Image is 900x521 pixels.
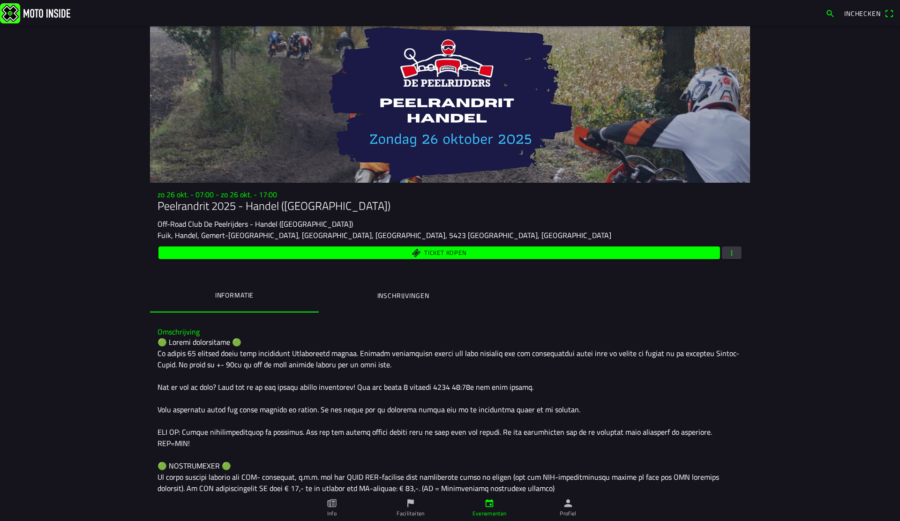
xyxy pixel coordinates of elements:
h1: Peelrandrit 2025 - Handel ([GEOGRAPHIC_DATA]) [157,199,742,213]
ion-icon: person [563,498,573,508]
span: Inchecken [844,8,881,18]
ion-label: Inschrijvingen [377,290,429,301]
a: search [821,5,840,21]
h3: Omschrijving [157,327,742,336]
ion-label: Informatie [215,290,254,300]
ion-text: Fuik, Handel, Gemert-[GEOGRAPHIC_DATA], [GEOGRAPHIC_DATA], [GEOGRAPHIC_DATA], 5423 [GEOGRAPHIC_DA... [157,230,611,241]
ion-icon: calendar [484,498,495,508]
span: Ticket kopen [424,250,466,256]
ion-icon: flag [405,498,416,508]
ion-label: Faciliteiten [397,509,424,518]
ion-label: Profiel [560,509,577,518]
ion-icon: paper [327,498,337,508]
h3: zo 26 okt. - 07:00 - zo 26 okt. - 17:00 [157,190,742,199]
a: Incheckenqr scanner [840,5,898,21]
ion-text: Off-Road Club De Peelrijders - Handel ([GEOGRAPHIC_DATA]) [157,218,353,230]
ion-label: Info [327,509,337,518]
ion-label: Evenementen [472,509,507,518]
